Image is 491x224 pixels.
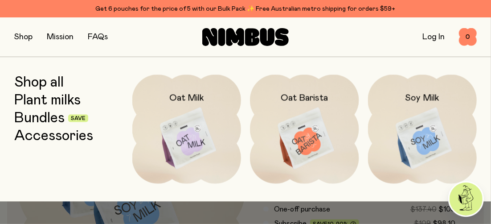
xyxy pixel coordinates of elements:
a: Accessories [14,128,93,144]
a: Shop all [14,75,64,91]
a: Oat Barista [250,75,359,184]
a: Bundles [14,110,65,126]
a: Log In [422,33,445,41]
span: Save [71,116,86,121]
h2: Oat Milk [169,92,204,103]
h2: Soy Milk [405,92,439,103]
a: Oat Milk [132,75,241,184]
a: Plant milks [14,92,81,108]
img: agent [450,183,483,216]
button: 0 [459,28,477,46]
a: FAQs [88,33,108,41]
a: Mission [47,33,74,41]
h2: Oat Barista [281,92,328,103]
a: Soy Milk [368,75,477,184]
div: Get 6 pouches for the price of 5 with our Bulk Pack ✨ Free Australian metro shipping for orders $59+ [14,4,477,14]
